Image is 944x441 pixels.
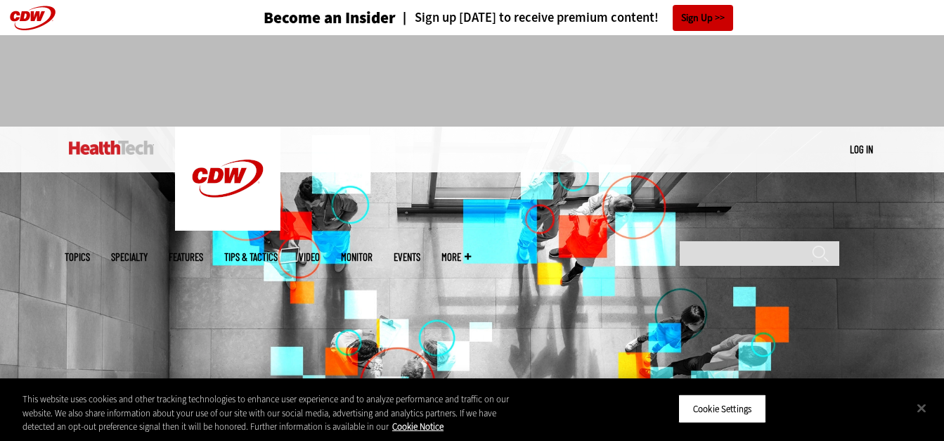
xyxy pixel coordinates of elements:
a: Video [299,252,320,262]
a: Become an Insider [211,10,396,26]
div: User menu [850,142,873,157]
span: Specialty [111,252,148,262]
a: Sign Up [673,5,733,31]
a: CDW [175,219,280,234]
a: Log in [850,143,873,155]
iframe: advertisement [216,49,728,113]
button: Close [906,392,937,423]
a: Tips & Tactics [224,252,278,262]
img: Home [175,127,280,231]
a: More information about your privacy [392,421,444,433]
a: MonITor [341,252,373,262]
span: More [441,252,471,262]
h3: Become an Insider [264,10,396,26]
div: This website uses cookies and other tracking technologies to enhance user experience and to analy... [22,392,519,434]
a: Events [394,252,420,262]
button: Cookie Settings [678,394,766,423]
a: Features [169,252,203,262]
a: Sign up [DATE] to receive premium content! [396,11,659,25]
span: Topics [65,252,90,262]
img: Home [69,141,154,155]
